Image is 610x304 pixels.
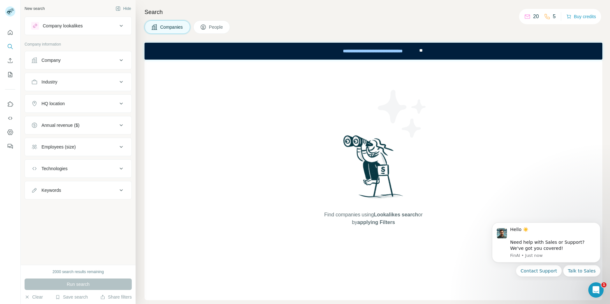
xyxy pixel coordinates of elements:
div: Employees (size) [41,144,76,150]
img: Surfe Illustration - Stars [374,85,431,142]
button: Technologies [25,161,131,176]
div: HQ location [41,100,65,107]
h4: Search [145,8,602,17]
button: Company lookalikes [25,18,131,33]
span: People [209,24,224,30]
div: Company lookalikes [43,23,83,29]
span: 1 [601,282,606,287]
div: Technologies [41,165,68,172]
span: applying Filters [357,220,395,225]
button: Enrich CSV [5,55,15,66]
button: My lists [5,69,15,80]
button: HQ location [25,96,131,111]
p: 20 [533,13,539,20]
button: Use Surfe on LinkedIn [5,98,15,110]
p: 5 [553,13,556,20]
button: Dashboard [5,127,15,138]
span: Lookalikes search [374,212,418,217]
button: Industry [25,74,131,90]
button: Share filters [100,294,132,300]
button: Hide [111,4,136,13]
button: Buy credits [566,12,596,21]
iframe: Intercom notifications message [482,217,610,280]
button: Employees (size) [25,139,131,155]
div: New search [25,6,45,11]
img: Surfe Illustration - Woman searching with binoculars [340,134,407,205]
button: Search [5,41,15,52]
button: Save search [55,294,88,300]
button: Use Surfe API [5,112,15,124]
button: Clear [25,294,43,300]
button: Company [25,53,131,68]
span: Find companies using or by [322,211,424,226]
div: Annual revenue ($) [41,122,79,128]
iframe: Banner [145,43,602,60]
div: 2000 search results remaining [53,269,104,275]
div: Industry [41,79,57,85]
div: Company [41,57,61,63]
div: Keywords [41,187,61,193]
button: Keywords [25,183,131,198]
button: Quick start [5,27,15,38]
p: Company information [25,41,132,47]
span: Companies [160,24,183,30]
button: Annual revenue ($) [25,118,131,133]
iframe: Intercom live chat [588,282,604,298]
button: Feedback [5,141,15,152]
